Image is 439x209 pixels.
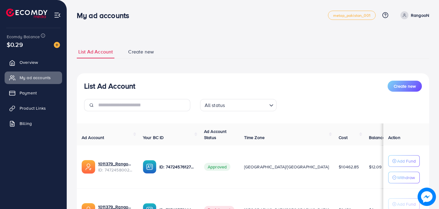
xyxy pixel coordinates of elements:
img: menu [54,12,61,19]
div: Search for option [200,99,277,111]
span: Your BC ID [143,134,164,141]
span: $12.09 [369,164,382,170]
span: $10462.85 [339,164,359,170]
img: image [419,189,435,205]
span: Balance [369,134,385,141]
a: Product Links [5,102,62,114]
button: Withdraw [388,172,420,183]
p: Add Fund [397,157,416,165]
p: Withdraw [397,174,415,181]
span: My ad accounts [20,75,51,81]
img: ic-ads-acc.e4c84228.svg [82,160,95,174]
h3: List Ad Account [84,82,135,90]
span: [GEOGRAPHIC_DATA]/[GEOGRAPHIC_DATA] [244,164,329,170]
span: Product Links [20,105,46,111]
span: Overview [20,59,38,65]
img: ic-ba-acc.ded83a64.svg [143,160,156,174]
span: Billing [20,120,32,127]
span: Create new [394,83,416,89]
span: Ad Account Status [204,128,227,141]
span: Approved [204,163,230,171]
p: ID: 7472457612764692497 [159,163,194,170]
a: Billing [5,117,62,130]
h3: My ad accounts [77,11,134,20]
span: Time Zone [244,134,265,141]
span: ID: 7472458002487050241 [98,167,133,173]
p: Add Fund [397,200,416,208]
a: metap_pakistan_001 [328,11,376,20]
a: Overview [5,56,62,68]
img: logo [6,9,47,18]
img: image [54,42,60,48]
span: Ad Account [82,134,104,141]
a: Payment [5,87,62,99]
span: Create new [128,48,154,55]
span: metap_pakistan_001 [333,13,370,17]
span: $0.29 [7,40,23,49]
span: Action [388,134,400,141]
a: My ad accounts [5,71,62,84]
span: Cost [339,134,348,141]
div: <span class='underline'>1011379_Rangoonnew_1739817211605</span></br>7472458002487050241 [98,161,133,173]
input: Search for option [227,100,266,110]
a: 1011379_Rangoonnew_1739817211605 [98,161,133,167]
a: RangooN [398,11,429,19]
span: All status [203,101,226,110]
span: Payment [20,90,37,96]
span: Ecomdy Balance [7,34,40,40]
p: RangooN [411,12,429,19]
span: List Ad Account [78,48,113,55]
button: Add Fund [388,155,420,167]
button: Create new [388,81,422,92]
